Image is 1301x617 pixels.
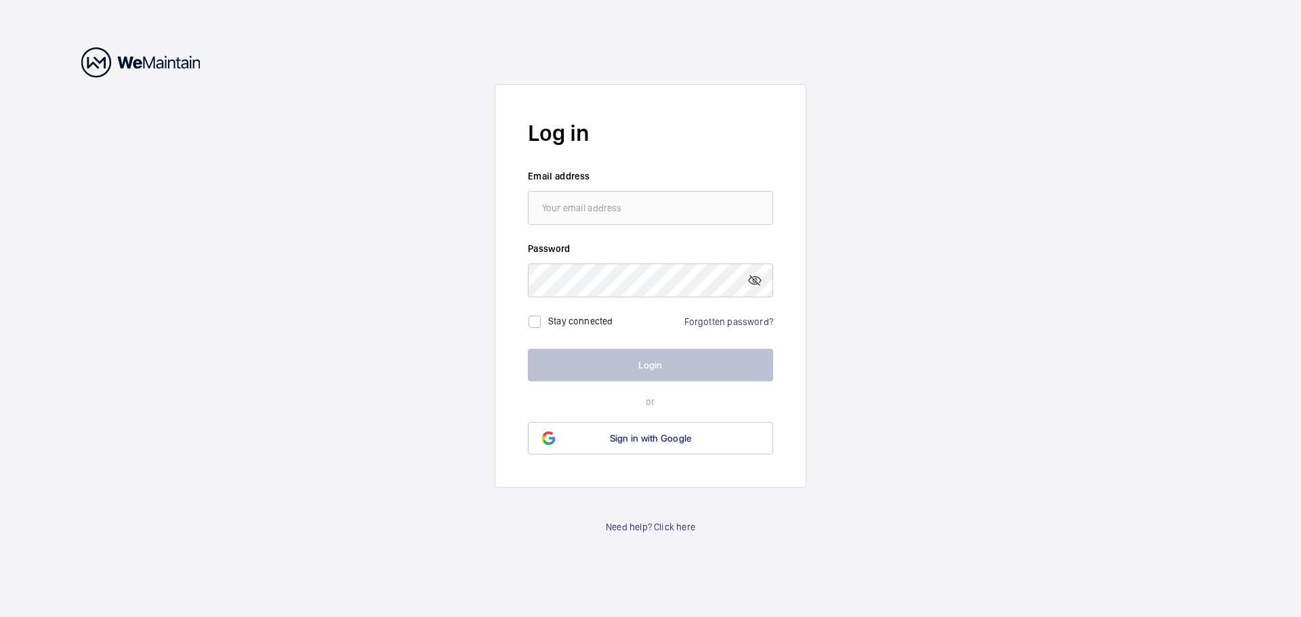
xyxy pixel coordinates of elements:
[528,117,773,149] h2: Log in
[528,242,773,255] label: Password
[606,520,695,534] a: Need help? Click here
[528,349,773,381] button: Login
[684,316,773,327] a: Forgotten password?
[610,433,692,444] span: Sign in with Google
[548,315,613,326] label: Stay connected
[528,169,773,183] label: Email address
[528,395,773,408] p: or
[528,191,773,225] input: Your email address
